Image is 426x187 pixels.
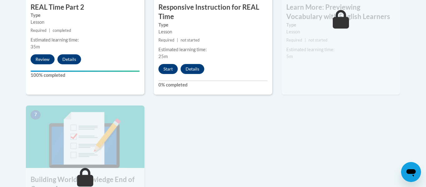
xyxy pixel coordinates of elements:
[158,22,268,28] label: Type
[31,19,140,26] div: Lesson
[158,81,268,88] label: 0% completed
[181,38,200,42] span: not started
[31,71,140,72] div: Your progress
[181,64,204,74] button: Details
[158,54,168,59] span: 25m
[31,28,46,33] span: Required
[286,22,395,28] label: Type
[158,28,268,35] div: Lesson
[57,54,81,64] button: Details
[31,12,140,19] label: Type
[158,46,268,53] div: Estimated learning time:
[31,110,41,120] span: 7
[31,72,140,79] label: 100% completed
[31,54,55,64] button: Review
[308,38,327,42] span: not started
[26,106,144,168] img: Course Image
[305,38,306,42] span: |
[31,44,40,49] span: 35m
[26,2,144,12] h3: REAL Time Part 2
[286,46,395,53] div: Estimated learning time:
[401,162,421,182] iframe: Button to launch messaging window
[282,2,400,22] h3: Learn More: Previewing Vocabulary with English Learners
[286,54,293,59] span: 5m
[286,38,302,42] span: Required
[286,28,395,35] div: Lesson
[49,28,50,33] span: |
[158,64,178,74] button: Start
[158,38,174,42] span: Required
[31,37,140,43] div: Estimated learning time:
[177,38,178,42] span: |
[154,2,272,22] h3: Responsive Instruction for REAL Time
[53,28,71,33] span: completed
